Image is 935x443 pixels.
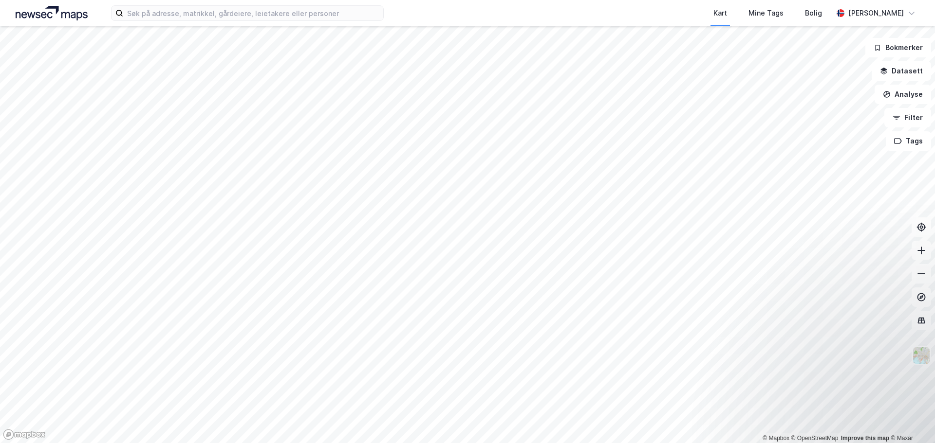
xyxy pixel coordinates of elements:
[123,6,383,20] input: Søk på adresse, matrikkel, gårdeiere, leietakere eller personer
[791,435,839,442] a: OpenStreetMap
[16,6,88,20] img: logo.a4113a55bc3d86da70a041830d287a7e.svg
[740,365,935,438] iframe: Intercom notifications message
[884,108,931,127] button: Filter
[748,7,784,19] div: Mine Tags
[886,131,931,151] button: Tags
[841,435,889,442] a: Improve this map
[865,38,931,57] button: Bokmerker
[805,7,822,19] div: Bolig
[875,85,931,104] button: Analyse
[912,346,931,365] img: Z
[3,429,46,440] a: Mapbox homepage
[713,7,727,19] div: Kart
[763,435,789,442] a: Mapbox
[848,7,904,19] div: [PERSON_NAME]
[872,61,931,81] button: Datasett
